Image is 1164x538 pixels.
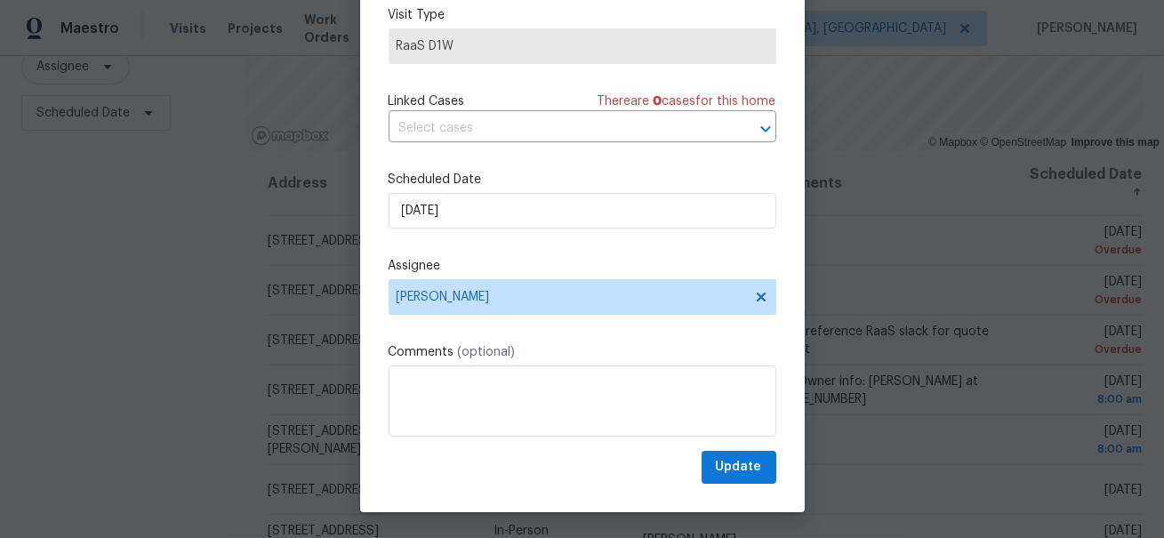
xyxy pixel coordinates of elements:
[753,116,778,141] button: Open
[389,92,465,110] span: Linked Cases
[458,346,516,358] span: (optional)
[598,92,776,110] span: There are case s for this home
[389,257,776,275] label: Assignee
[389,115,726,142] input: Select cases
[389,193,776,229] input: M/D/YYYY
[389,171,776,189] label: Scheduled Date
[389,6,776,24] label: Visit Type
[389,343,776,361] label: Comments
[397,290,745,304] span: [PERSON_NAME]
[702,451,776,484] button: Update
[397,37,768,55] span: RaaS D1W
[716,456,762,478] span: Update
[654,95,662,108] span: 0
